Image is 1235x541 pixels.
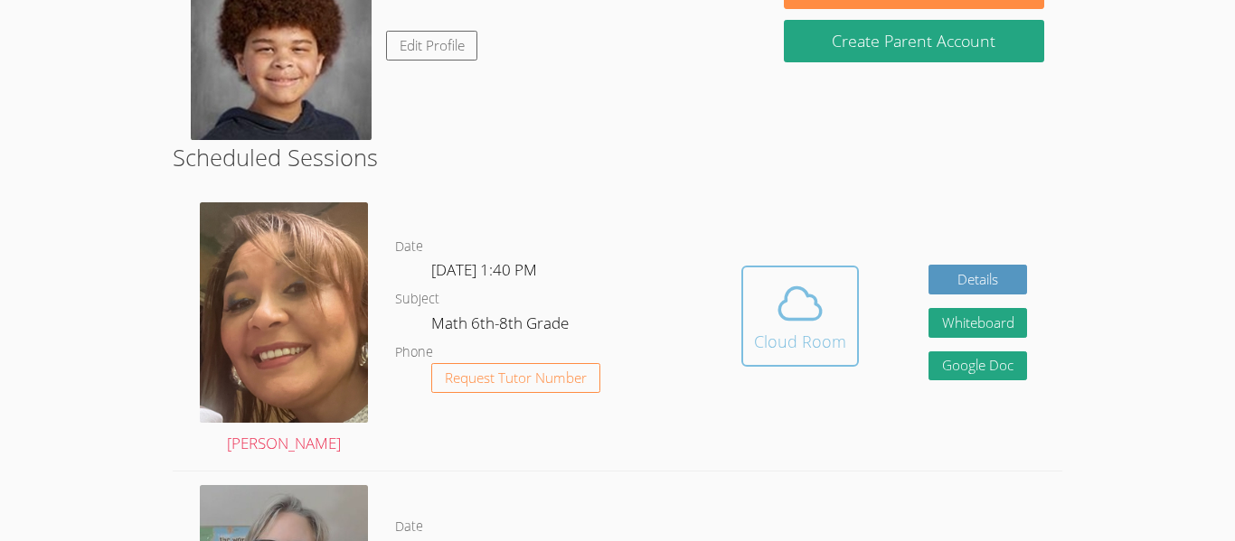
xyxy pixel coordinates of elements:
[395,516,423,538] dt: Date
[929,308,1028,338] button: Whiteboard
[200,202,368,456] a: [PERSON_NAME]
[431,259,537,280] span: [DATE] 1:40 PM
[929,351,1028,381] a: Google Doc
[173,140,1062,174] h2: Scheduled Sessions
[395,341,433,364] dt: Phone
[395,236,423,258] dt: Date
[431,363,600,393] button: Request Tutor Number
[784,20,1044,62] button: Create Parent Account
[395,288,439,311] dt: Subject
[445,371,587,385] span: Request Tutor Number
[431,311,572,341] dd: Math 6th-8th Grade
[386,31,478,61] a: Edit Profile
[200,202,368,423] img: IMG_0482.jpeg
[929,265,1028,294] a: Details
[754,329,846,354] div: Cloud Room
[741,266,859,367] button: Cloud Room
